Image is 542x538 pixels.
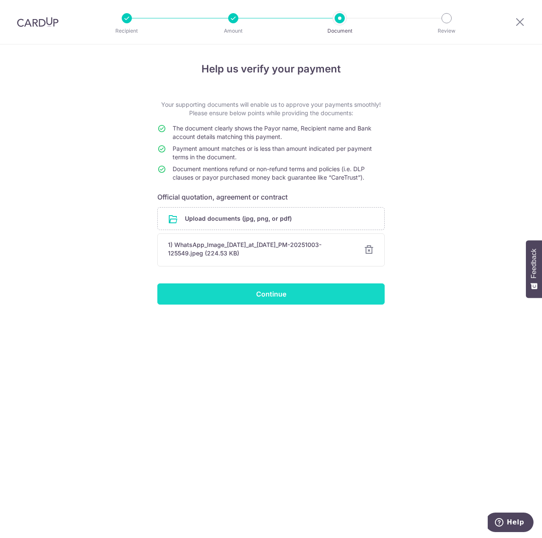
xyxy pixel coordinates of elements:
[308,27,371,35] p: Document
[173,145,372,161] span: Payment amount matches or is less than amount indicated per payment terms in the document.
[488,513,534,534] iframe: Opens a widget where you can find more information
[173,165,365,181] span: Document mentions refund or non-refund terms and policies (i.e. DLP clauses or payor purchased mo...
[157,61,385,77] h4: Help us verify your payment
[157,100,385,117] p: Your supporting documents will enable us to approve your payments smoothly! Please ensure below p...
[157,207,385,230] div: Upload documents (jpg, png, or pdf)
[526,240,542,298] button: Feedback - Show survey
[202,27,265,35] p: Amount
[95,27,158,35] p: Recipient
[157,192,385,202] h6: Official quotation, agreement or contract
[168,241,354,258] div: 1) WhatsApp_Image_[DATE]_at_[DATE]_PM-20251003-125549.jpeg (224.53 KB)
[17,17,59,27] img: CardUp
[173,125,372,140] span: The document clearly shows the Payor name, Recipient name and Bank account details matching this ...
[415,27,478,35] p: Review
[530,249,538,278] span: Feedback
[157,283,385,305] input: Continue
